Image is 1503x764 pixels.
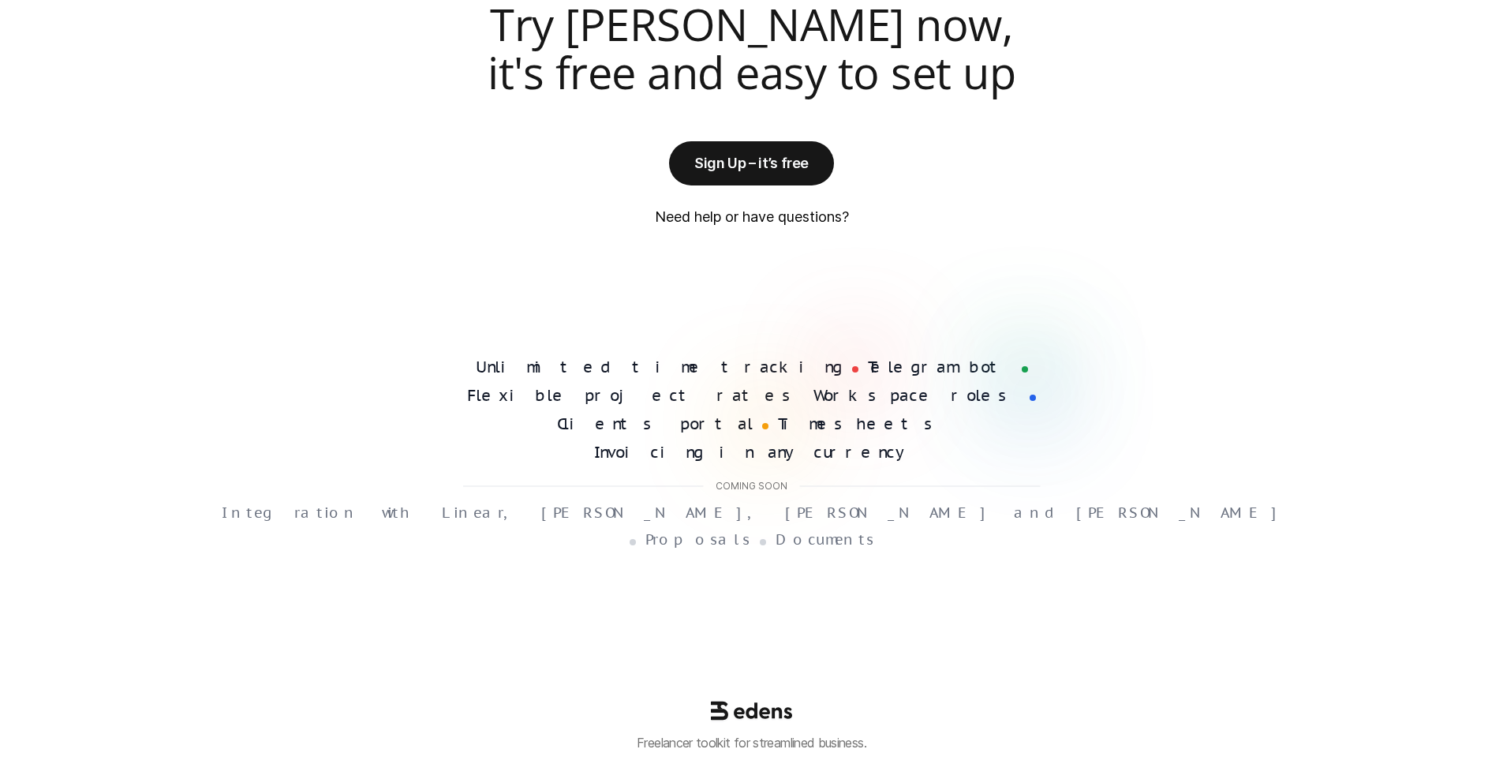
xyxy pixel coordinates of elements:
[868,358,1012,376] h4: Telegram bot
[694,155,809,171] p: Sign Up – it’s free
[250,733,1254,752] p: Freelancer toolkit for streamlined business.
[655,208,849,225] p: Need help or have questions?
[557,414,753,433] h4: Clients portal
[716,481,787,492] p: Coming soon
[813,386,1020,405] h4: Workspace roles
[250,698,1254,752] a: Freelancer toolkit for streamlined business.
[776,531,874,549] p: Documents
[594,443,910,462] h4: Invoicing in any currency
[222,504,1282,522] p: Integration with Linear, [PERSON_NAME], [PERSON_NAME] and [PERSON_NAME]
[636,195,868,239] a: Need help or have questions?
[778,414,946,433] h4: Timesheets
[645,531,750,549] p: Proposals
[669,141,834,185] a: Sign Up – it’s free
[476,358,843,376] h4: Unlimited time tracking
[467,386,804,405] h4: Flexible project rates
